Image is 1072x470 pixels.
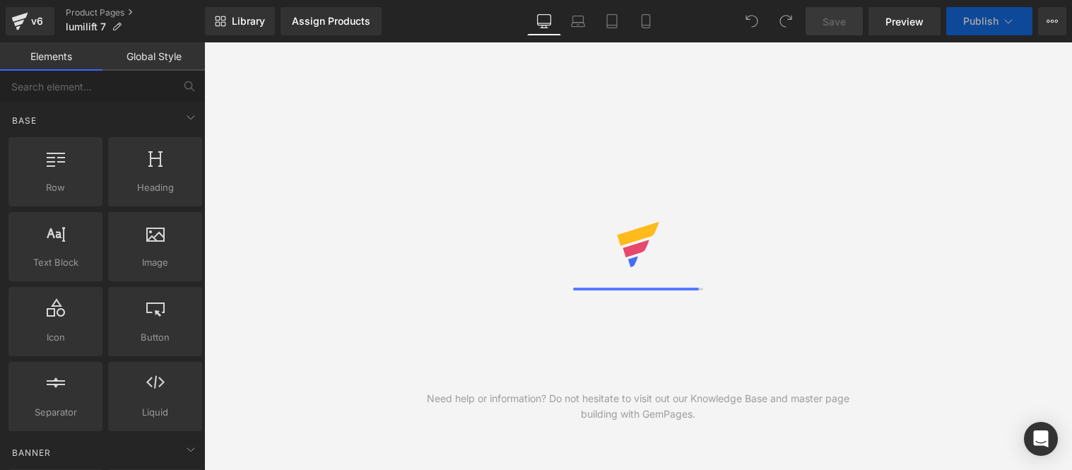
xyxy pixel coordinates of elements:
span: Button [112,330,198,345]
div: Assign Products [292,16,370,27]
a: Mobile [629,7,663,35]
div: v6 [28,12,46,30]
span: Banner [11,446,52,459]
div: Need help or information? Do not hesitate to visit out our Knowledge Base and master page buildin... [421,391,855,422]
button: Publish [946,7,1032,35]
span: Preview [885,14,924,29]
span: lumilift 7 [66,21,106,33]
a: Tablet [595,7,629,35]
span: Text Block [13,255,98,270]
span: Save [823,14,846,29]
span: Base [11,114,38,127]
button: Undo [738,7,766,35]
a: Product Pages [66,7,205,18]
span: Separator [13,405,98,420]
span: Publish [963,16,999,27]
span: Row [13,180,98,195]
a: Preview [868,7,941,35]
span: Liquid [112,405,198,420]
span: Heading [112,180,198,195]
span: Image [112,255,198,270]
a: New Library [205,7,275,35]
span: Library [232,15,265,28]
div: Open Intercom Messenger [1024,422,1058,456]
button: More [1038,7,1066,35]
a: v6 [6,7,54,35]
a: Desktop [527,7,561,35]
span: Icon [13,330,98,345]
a: Laptop [561,7,595,35]
button: Redo [772,7,800,35]
a: Global Style [102,42,205,71]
